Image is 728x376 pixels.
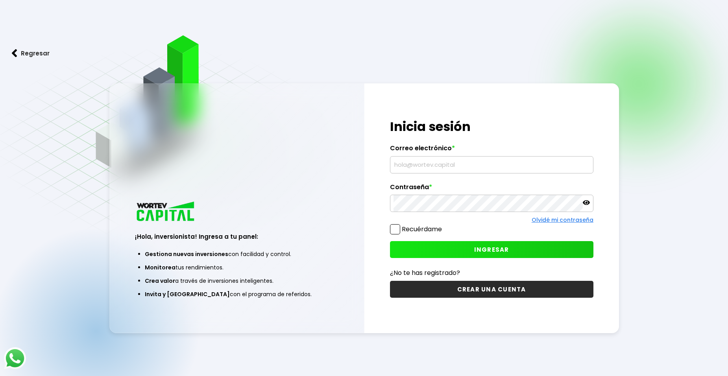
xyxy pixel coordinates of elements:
[145,264,176,271] span: Monitorea
[145,277,175,285] span: Crea valor
[135,201,197,224] img: logo_wortev_capital
[145,288,329,301] li: con el programa de referidos.
[390,268,593,298] a: ¿No te has registrado?CREAR UNA CUENTA
[145,274,329,288] li: a través de inversiones inteligentes.
[390,117,593,136] h1: Inicia sesión
[145,290,230,298] span: Invita y [GEOGRAPHIC_DATA]
[474,245,509,254] span: INGRESAR
[394,157,590,173] input: hola@wortev.capital
[145,247,329,261] li: con facilidad y control.
[12,49,17,57] img: flecha izquierda
[145,250,228,258] span: Gestiona nuevas inversiones
[390,268,593,278] p: ¿No te has registrado?
[402,225,442,234] label: Recuérdame
[390,281,593,298] button: CREAR UNA CUENTA
[390,144,593,156] label: Correo electrónico
[390,241,593,258] button: INGRESAR
[532,216,593,224] a: Olvidé mi contraseña
[145,261,329,274] li: tus rendimientos.
[4,347,26,369] img: logos_whatsapp-icon.242b2217.svg
[390,183,593,195] label: Contraseña
[135,232,338,241] h3: ¡Hola, inversionista! Ingresa a tu panel:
